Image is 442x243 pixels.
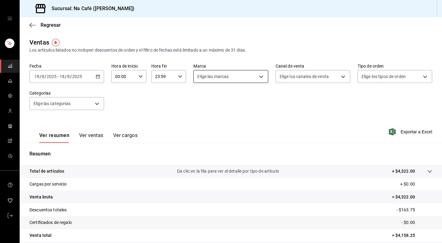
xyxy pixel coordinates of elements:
font: / [70,74,72,79]
font: Total de artículos [29,169,64,174]
font: / [40,74,41,79]
font: Marca [193,64,206,69]
font: + $0.00 [400,182,415,186]
font: - $0.00 [401,220,415,225]
input: -- [67,74,70,79]
button: cajón abierto [7,16,12,21]
button: Regresar [29,22,61,28]
font: Hora fin [151,64,167,69]
font: Venta total [29,233,52,238]
font: Ventas [29,39,49,46]
font: Canal de venta [276,64,304,69]
font: Fecha [29,64,41,69]
font: Resumen [29,151,51,157]
font: Descuentos totales [29,207,67,212]
input: ---- [46,74,57,79]
font: Regresar [41,22,61,28]
font: Categorías [29,91,51,96]
font: Elige los tipos de orden [362,74,406,79]
img: Marcador de información sobre herramientas [52,39,60,46]
font: Elige las marcas [197,74,229,79]
div: pestañas de navegación [39,132,138,143]
font: / [65,74,67,79]
font: = $4,158.25 [392,233,415,238]
font: + $4,322.00 [392,169,415,174]
font: Elige los canales de venta [280,74,329,79]
input: -- [34,74,40,79]
font: Ver resumen [39,132,69,138]
font: / [45,74,46,79]
input: ---- [72,74,82,79]
font: Hora de inicio [111,64,138,69]
font: Cargas por servicio [29,182,67,186]
input: -- [41,74,45,79]
font: - $163.75 [397,207,415,212]
font: Los artículos listados no incluyen descuentos de orden y el filtro de fechas está limitado a un m... [29,48,246,53]
input: -- [59,74,65,79]
font: Venta bruta [29,194,53,199]
font: Ver cargos [113,132,138,138]
font: Tipo de orden [358,64,384,69]
font: - [57,74,59,79]
font: Ver ventas [79,132,103,138]
font: = $4,322.00 [392,194,415,199]
font: Certificados de regalo [29,220,72,225]
font: Da clic en la fila para ver el detalle por tipo de artículo [177,169,279,174]
font: Elige las categorías [33,101,71,106]
button: Exportar a Excel [390,128,432,135]
font: Exportar a Excel [401,129,432,134]
font: Sucursal: Na Café ([PERSON_NAME]) [52,6,134,11]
